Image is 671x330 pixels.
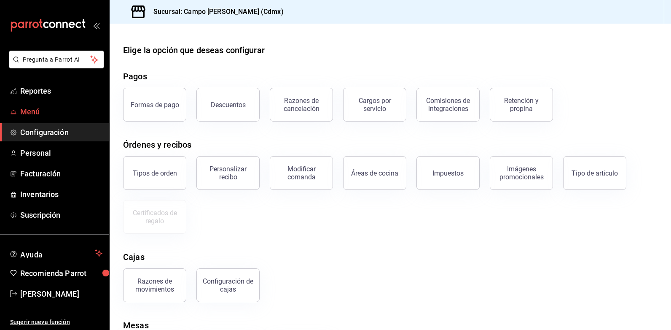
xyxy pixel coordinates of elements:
[20,85,102,97] span: Reportes
[123,44,265,57] div: Elige la opción que deseas configurar
[202,277,254,293] div: Configuración de cajas
[432,169,464,177] div: Impuestos
[129,277,181,293] div: Razones de movimientos
[129,209,181,225] div: Certificados de regalo
[495,165,548,181] div: Imágenes promocionales
[343,156,406,190] button: Áreas de cocina
[349,97,401,113] div: Cargos por servicio
[123,200,186,234] button: Certificados de regalo
[343,88,406,122] button: Cargos por servicio
[422,97,474,113] div: Comisiones de integraciones
[10,318,102,327] span: Sugerir nueva función
[196,88,260,122] button: Descuentos
[275,97,327,113] div: Razones de cancelación
[123,88,186,122] button: Formas de pago
[123,251,145,263] div: Cajas
[6,61,104,70] a: Pregunta a Parrot AI
[416,88,480,122] button: Comisiones de integraciones
[133,169,177,177] div: Tipos de orden
[131,101,179,109] div: Formas de pago
[20,288,102,300] span: [PERSON_NAME]
[20,106,102,117] span: Menú
[202,165,254,181] div: Personalizar recibo
[20,209,102,221] span: Suscripción
[20,268,102,279] span: Recomienda Parrot
[123,156,186,190] button: Tipos de orden
[196,156,260,190] button: Personalizar recibo
[351,169,398,177] div: Áreas de cocina
[490,88,553,122] button: Retención y propina
[93,22,99,29] button: open_drawer_menu
[20,147,102,159] span: Personal
[270,88,333,122] button: Razones de cancelación
[20,127,102,138] span: Configuración
[211,101,246,109] div: Descuentos
[275,165,327,181] div: Modificar comanda
[20,168,102,179] span: Facturación
[123,268,186,302] button: Razones de movimientos
[563,156,626,190] button: Tipo de artículo
[23,55,91,64] span: Pregunta a Parrot AI
[572,169,618,177] div: Tipo de artículo
[123,138,191,151] div: Órdenes y recibos
[416,156,480,190] button: Impuestos
[123,70,147,83] div: Pagos
[495,97,548,113] div: Retención y propina
[20,189,102,200] span: Inventarios
[9,51,104,68] button: Pregunta a Parrot AI
[147,7,284,17] h3: Sucursal: Campo [PERSON_NAME] (Cdmx)
[270,156,333,190] button: Modificar comanda
[20,248,91,258] span: Ayuda
[490,156,553,190] button: Imágenes promocionales
[196,268,260,302] button: Configuración de cajas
